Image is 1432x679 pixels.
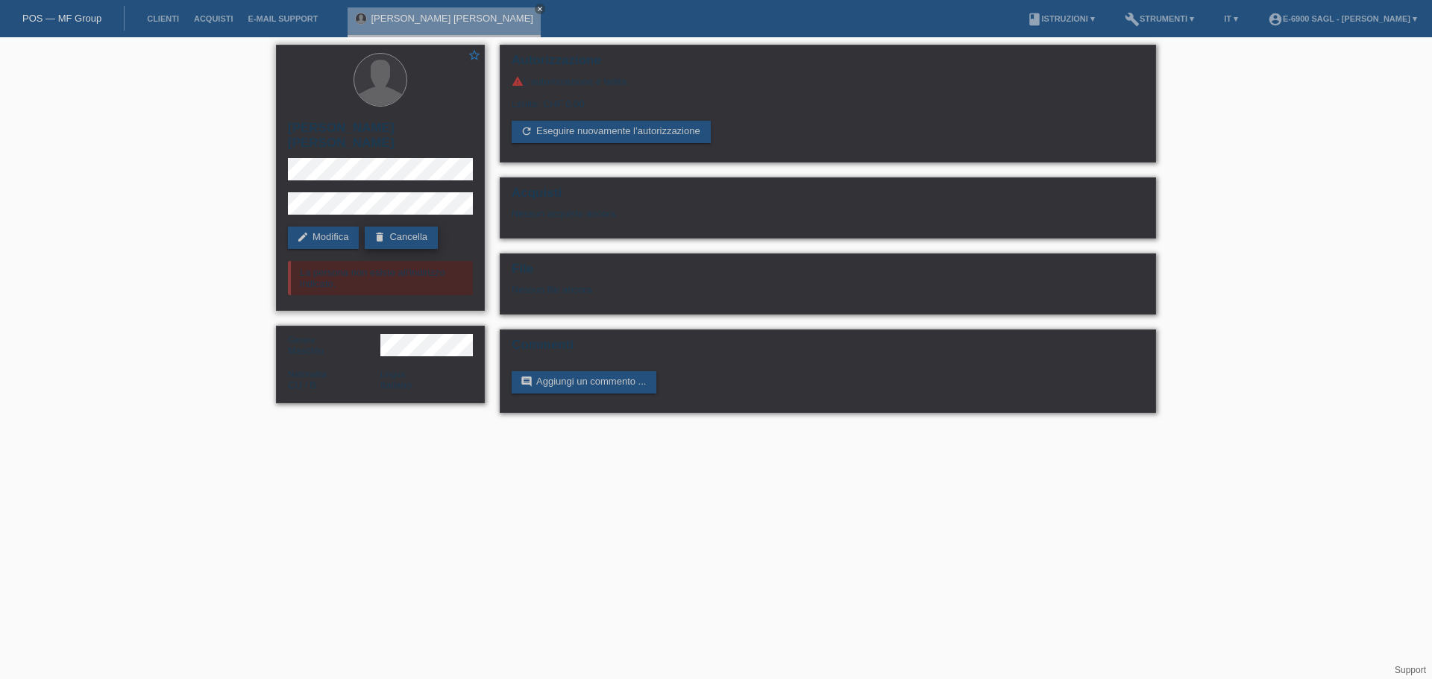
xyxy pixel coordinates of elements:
[186,14,241,23] a: Acquisti
[288,334,380,356] div: Maschio
[512,371,656,394] a: commentAggiungi un commento ...
[365,227,438,249] a: deleteCancella
[512,186,1144,208] h2: Acquisti
[1020,14,1102,23] a: bookIstruzioni ▾
[374,231,386,243] i: delete
[1268,12,1283,27] i: account_circle
[1117,14,1202,23] a: buildStrumenti ▾
[512,208,1144,230] div: Nessun acquisto ancora
[288,121,473,158] h2: [PERSON_NAME] [PERSON_NAME]
[1027,12,1042,27] i: book
[139,14,186,23] a: Clienti
[241,14,326,23] a: E-mail Support
[512,75,524,87] i: warning
[288,227,359,249] a: editModifica
[468,48,481,64] a: star_border
[22,13,101,24] a: POS — MF Group
[535,4,545,14] a: close
[371,13,533,24] a: [PERSON_NAME] [PERSON_NAME]
[536,5,544,13] i: close
[1216,14,1246,23] a: IT ▾
[1395,665,1426,675] a: Support
[521,125,533,137] i: refresh
[297,231,309,243] i: edit
[288,335,315,344] span: Genere
[521,376,533,388] i: comment
[288,261,473,295] div: La persona non esiste all'indirizzo indicato.
[512,53,1144,75] h2: Autorizzazione
[512,87,1144,110] div: Limite: CHF 0.00
[468,48,481,62] i: star_border
[1125,12,1140,27] i: build
[288,379,316,391] span: Cuba / B / 08.03.2021
[288,370,327,379] span: Nationalità
[380,379,412,391] span: Italiano
[512,338,1144,360] h2: Commenti
[512,75,1144,87] div: L’autorizzazione è fallita.
[512,284,967,295] div: Nessun file ancora
[1260,14,1425,23] a: account_circleE-6900 Sagl - [PERSON_NAME] ▾
[512,121,711,143] a: refreshEseguire nuovamente l’autorizzazione
[512,262,1144,284] h2: File
[380,370,405,379] span: Lingua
